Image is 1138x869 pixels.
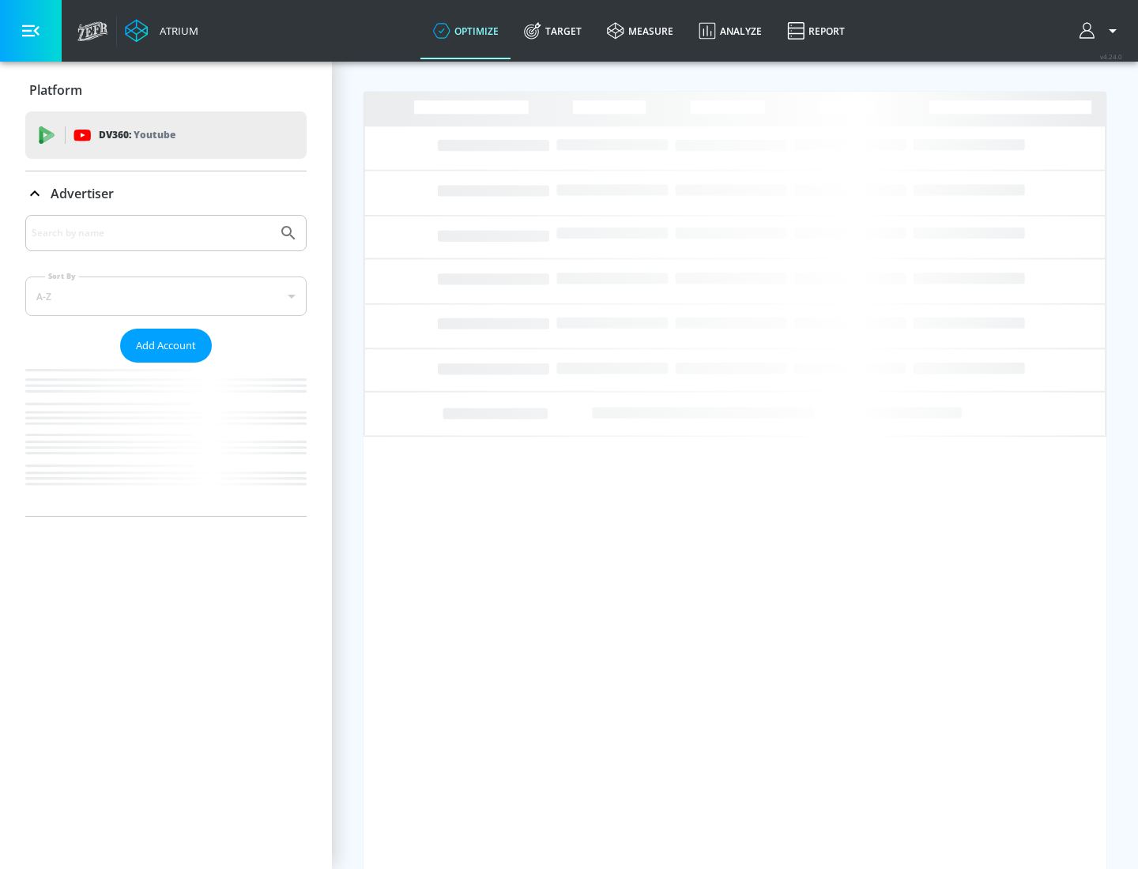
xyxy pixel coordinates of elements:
span: v 4.24.0 [1100,52,1122,61]
div: Advertiser [25,215,307,516]
a: measure [594,2,686,59]
label: Sort By [45,271,79,281]
input: Search by name [32,223,271,243]
div: DV360: Youtube [25,111,307,159]
div: Advertiser [25,171,307,216]
p: Youtube [134,126,175,143]
a: Target [511,2,594,59]
nav: list of Advertiser [25,363,307,516]
div: A-Z [25,276,307,316]
a: Analyze [686,2,774,59]
p: Platform [29,81,82,99]
a: Atrium [125,19,198,43]
div: Platform [25,68,307,112]
a: optimize [420,2,511,59]
p: DV360: [99,126,175,144]
p: Advertiser [51,185,114,202]
a: Report [774,2,857,59]
div: Atrium [153,24,198,38]
span: Add Account [136,337,196,355]
button: Add Account [120,329,212,363]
